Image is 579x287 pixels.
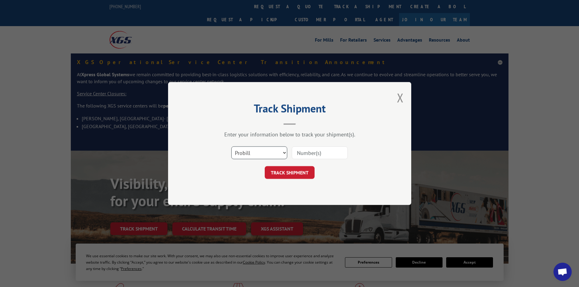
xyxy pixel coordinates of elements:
button: Close modal [397,90,404,106]
a: Open chat [553,263,572,281]
h2: Track Shipment [198,104,381,116]
button: TRACK SHIPMENT [265,166,315,179]
input: Number(s) [292,146,348,159]
div: Enter your information below to track your shipment(s). [198,131,381,138]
